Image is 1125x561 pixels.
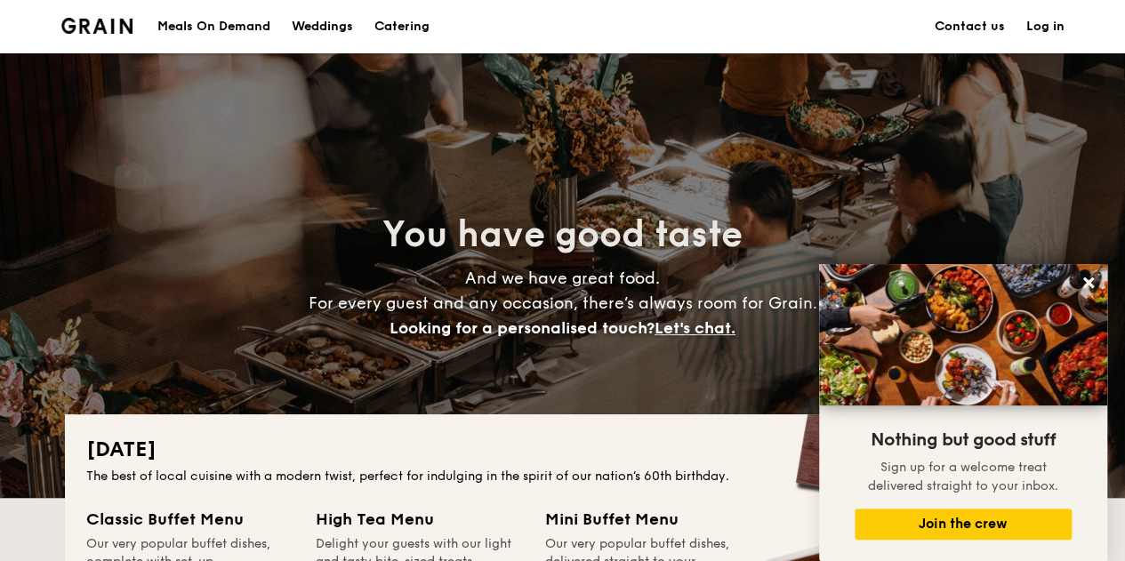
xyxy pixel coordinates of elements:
span: Looking for a personalised touch? [390,318,655,338]
span: Let's chat. [655,318,735,338]
div: High Tea Menu [316,507,524,532]
button: Join the crew [855,509,1072,540]
button: Close [1074,268,1103,297]
img: Grain [61,18,133,34]
img: DSC07876-Edit02-Large.jpeg [819,264,1107,405]
span: And we have great food. For every guest and any occasion, there’s always room for Grain. [309,268,817,338]
span: Nothing but good stuff [871,429,1056,451]
div: Mini Buffet Menu [545,507,753,532]
div: Classic Buffet Menu [86,507,294,532]
span: You have good taste [382,213,743,256]
h2: [DATE] [86,436,1040,464]
span: Sign up for a welcome treat delivered straight to your inbox. [868,460,1058,493]
a: Logotype [61,18,133,34]
div: The best of local cuisine with a modern twist, perfect for indulging in the spirit of our nation’... [86,468,1040,485]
